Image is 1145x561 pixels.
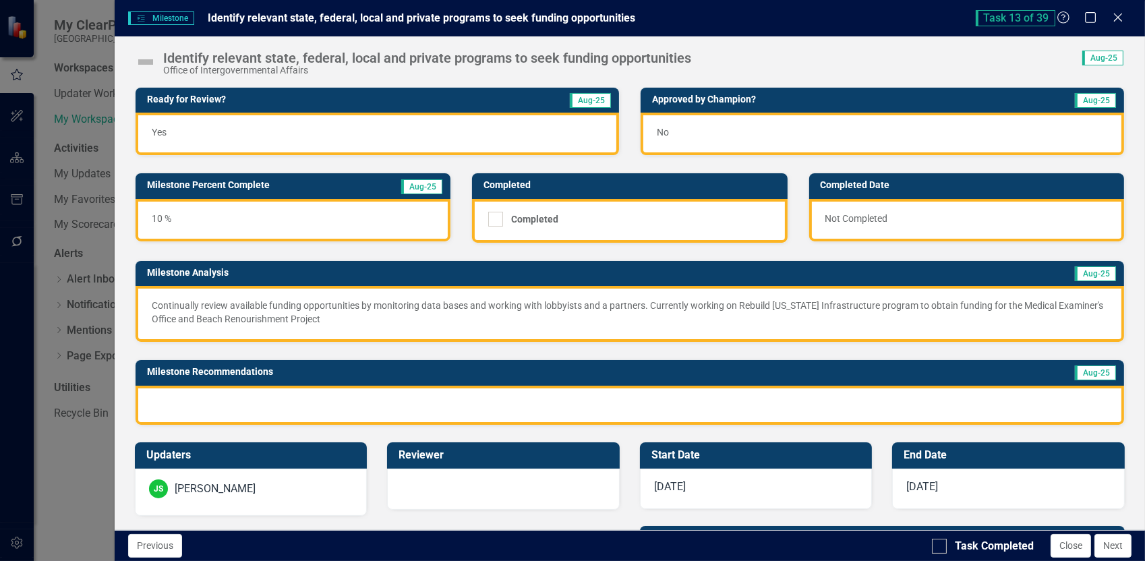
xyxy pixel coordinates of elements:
h3: Milestone Recommendations [147,367,873,377]
button: Next [1094,534,1132,558]
h3: Approved by Champion? [652,94,982,105]
h3: Updaters [146,449,361,461]
p: Continually review available funding opportunities by monitoring data bases and working with lobb... [152,299,1108,326]
h3: Ready for Review? [147,94,450,105]
button: Previous [128,534,182,558]
h3: Completed Date [821,180,1117,190]
div: Office of Intergovernmental Affairs [163,65,691,76]
img: Not Defined [135,51,156,73]
span: Identify relevant state, federal, local and private programs to seek funding opportunities [208,11,635,24]
span: Milestone [128,11,194,25]
span: Task 13 of 39 [976,10,1055,26]
span: [DATE] [654,480,686,493]
span: Aug-25 [1075,365,1116,380]
span: Aug-25 [1075,266,1116,281]
h3: Reviewer [399,449,613,461]
button: Close [1051,534,1091,558]
div: Identify relevant state, federal, local and private programs to seek funding opportunities [163,51,691,65]
span: Aug-25 [401,179,442,194]
span: Aug-25 [1082,51,1123,65]
h3: Start Date [651,449,866,461]
div: JS [149,479,168,498]
span: [DATE] [906,480,938,493]
h3: Milestone Percent Complete [147,180,368,190]
div: Task Completed [955,539,1034,554]
span: Aug-25 [570,93,611,108]
span: Aug-25 [1075,93,1116,108]
div: [PERSON_NAME] [175,481,256,497]
span: Yes [152,127,167,138]
h3: Completed [483,180,780,190]
h3: Milestone Analysis [147,268,785,278]
div: 10 % [136,199,450,241]
h3: End Date [904,449,1118,461]
span: No [657,127,669,138]
div: Not Completed [809,199,1124,241]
